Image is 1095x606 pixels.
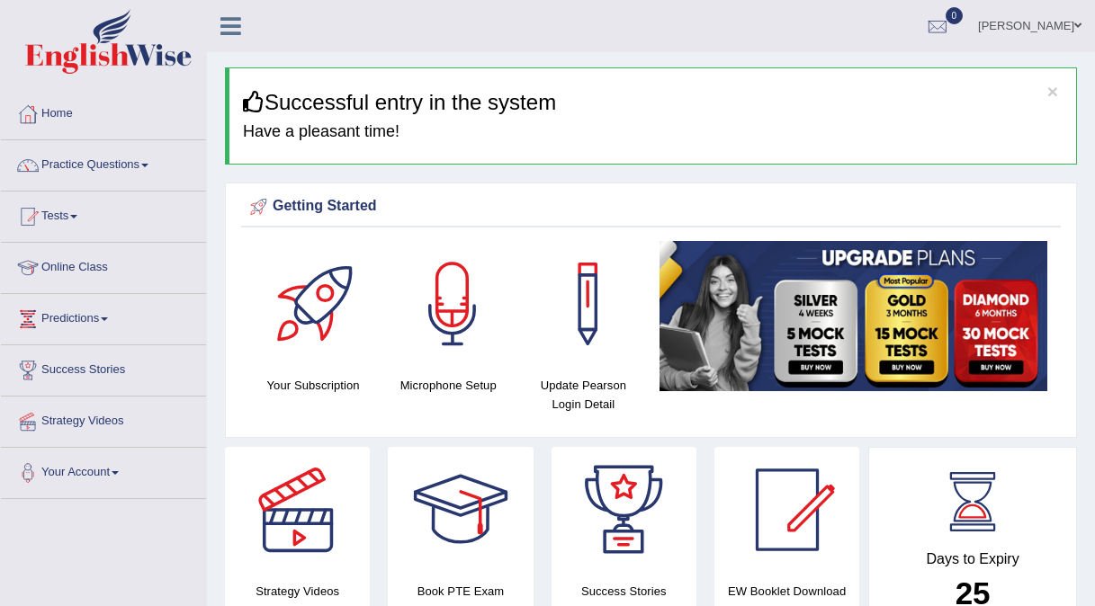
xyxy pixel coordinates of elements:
[1,89,206,134] a: Home
[1,140,206,185] a: Practice Questions
[714,582,859,601] h4: EW Booklet Download
[660,241,1047,391] img: small5.jpg
[255,376,372,395] h4: Your Subscription
[243,91,1063,114] h3: Successful entry in the system
[246,193,1056,220] div: Getting Started
[1,192,206,236] a: Tests
[1047,82,1058,101] button: ×
[243,123,1063,141] h4: Have a pleasant time!
[889,551,1056,567] h4: Days to Expiry
[1,243,206,288] a: Online Class
[1,345,206,390] a: Success Stories
[552,582,696,601] h4: Success Stories
[225,582,370,601] h4: Strategy Videos
[388,582,533,601] h4: Book PTE Exam
[1,397,206,441] a: Strategy Videos
[1,448,206,493] a: Your Account
[390,376,507,395] h4: Microphone Setup
[946,7,964,24] span: 0
[525,376,642,414] h4: Update Pearson Login Detail
[1,294,206,339] a: Predictions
